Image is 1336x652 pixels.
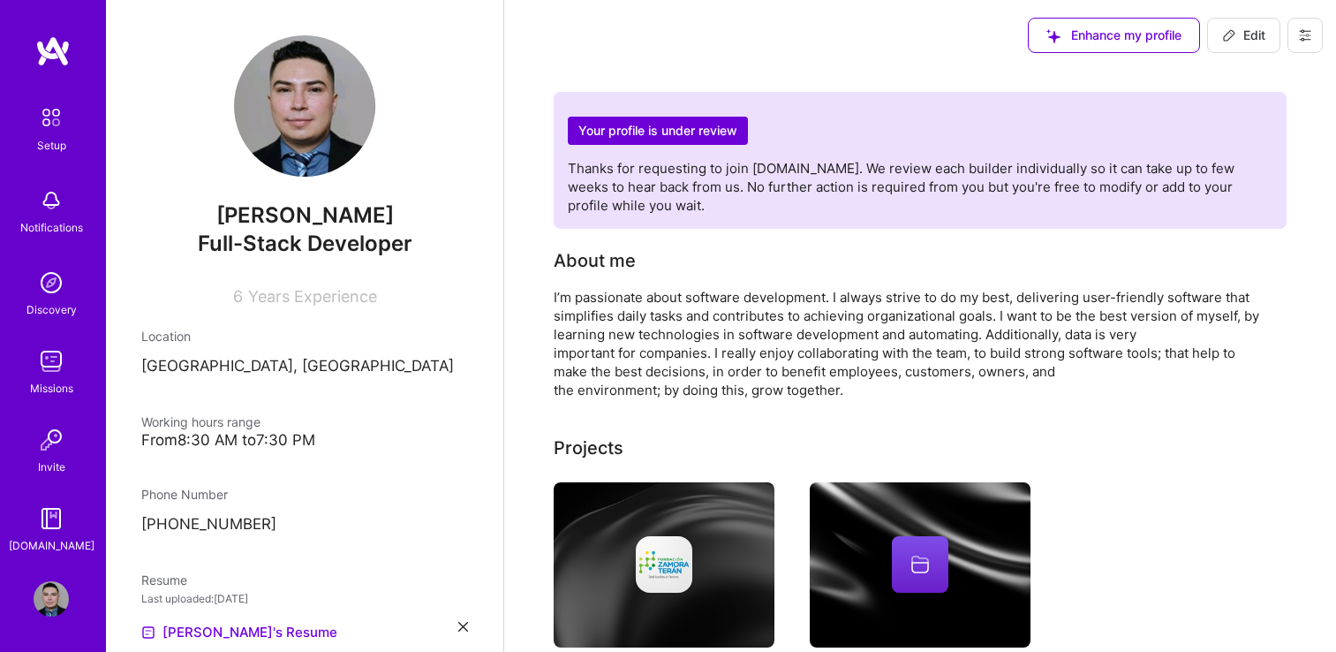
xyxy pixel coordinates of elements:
img: guide book [34,501,69,536]
div: Projects [554,435,623,461]
h2: Your profile is under review [568,117,748,146]
div: Notifications [20,218,83,237]
div: Setup [37,136,66,155]
div: Missions [30,379,73,398]
div: Location [141,327,468,345]
div: Invite [38,458,65,476]
img: cover [810,482,1030,648]
span: Years Experience [248,287,377,306]
span: 6 [233,287,243,306]
img: cover [554,482,774,648]
img: setup [33,99,70,136]
img: User Avatar [234,35,375,177]
img: Company logo [636,536,692,593]
p: [GEOGRAPHIC_DATA], [GEOGRAPHIC_DATA] [141,356,468,377]
img: User Avatar [34,581,69,617]
img: discovery [34,265,69,300]
span: [PERSON_NAME] [141,202,468,229]
span: Thanks for requesting to join [DOMAIN_NAME]. We review each builder individually so it can take u... [568,160,1234,214]
img: bell [34,183,69,218]
img: logo [35,35,71,67]
img: teamwork [34,344,69,379]
button: Edit [1207,18,1280,53]
div: From 8:30 AM to 7:30 PM [141,431,468,450]
div: Discovery [26,300,77,319]
span: Full-Stack Developer [198,231,412,256]
div: [DOMAIN_NAME] [9,536,94,555]
span: Working hours range [141,414,260,429]
div: Last uploaded: [DATE] [141,589,468,608]
span: Resume [141,572,187,588]
span: Edit [1222,27,1265,44]
img: Invite [34,422,69,458]
span: Phone Number [141,487,228,502]
div: I’m passionate about software development. I always strive to do my best, delivering user-friendl... [554,288,1260,399]
div: About me [554,247,636,274]
p: [PHONE_NUMBER] [141,514,468,535]
i: icon Close [458,622,468,632]
a: User Avatar [29,581,73,617]
img: Resume [141,625,155,640]
a: [PERSON_NAME]'s Resume [141,622,337,643]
